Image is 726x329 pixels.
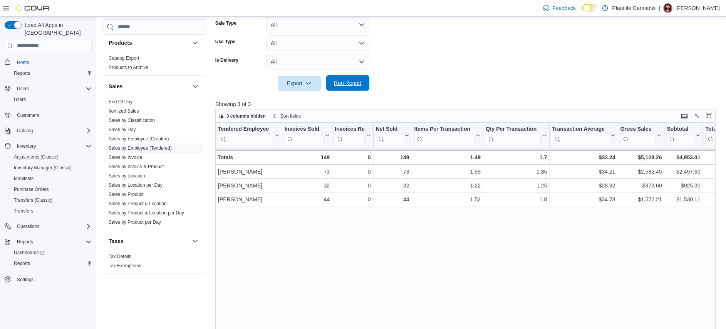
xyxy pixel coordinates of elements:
[215,100,721,108] p: Showing 3 of 3
[191,38,200,47] button: Products
[667,125,694,145] div: Subtotal
[486,167,547,176] div: 1.85
[109,173,145,179] span: Sales by Location
[11,248,92,257] span: Dashboards
[540,0,579,16] a: Feedback
[285,125,330,145] button: Invoices Sold
[667,195,700,204] div: $1,530.11
[14,58,32,67] a: Home
[667,125,700,145] button: Subtotal
[17,239,33,245] span: Reports
[376,153,409,162] div: 149
[109,99,132,105] a: End Of Day
[8,68,95,79] button: Reports
[11,185,92,194] span: Purchase Orders
[11,248,48,257] a: Dashboards
[552,125,609,145] div: Transaction Average
[14,126,92,135] span: Catalog
[552,167,615,176] div: $34.21
[285,125,324,133] div: Invoices Sold
[14,197,52,203] span: Transfers (Classic)
[109,117,155,123] span: Sales by Classification
[676,3,720,13] p: [PERSON_NAME]
[8,247,95,258] a: Dashboards
[11,259,92,268] span: Reports
[8,94,95,105] button: Users
[14,84,92,93] span: Users
[414,125,474,145] div: Items Per Transaction
[109,155,142,160] a: Sales by Invoice
[486,125,541,145] div: Qty Per Transaction
[218,153,280,162] div: Totals
[552,181,615,190] div: $28.92
[680,111,689,121] button: Keyboard shortcuts
[552,125,615,145] button: Transaction Average
[109,127,136,132] a: Sales by Day
[109,83,189,90] button: Sales
[414,167,481,176] div: 1.59
[11,259,33,268] a: Reports
[109,254,131,259] a: Tax Details
[11,163,92,172] span: Inventory Manager (Classic)
[414,181,481,190] div: 1.22
[109,65,148,70] a: Products to Archive
[11,95,92,104] span: Users
[8,206,95,216] button: Transfers
[667,181,700,190] div: $925.30
[14,96,26,103] span: Users
[486,153,547,162] div: 1.7
[704,111,714,121] button: Enter fullscreen
[109,192,144,197] a: Sales by Product
[109,145,172,151] span: Sales by Employee (Tendered)
[11,196,55,205] a: Transfers (Classic)
[335,195,371,204] div: 0
[8,152,95,162] button: Adjustments (Classic)
[376,195,409,204] div: 44
[109,263,141,269] span: Tax Exemptions
[215,57,238,63] label: Is Delivery
[109,118,155,123] a: Sales by Classification
[11,196,92,205] span: Transfers (Classic)
[218,125,280,145] button: Tendered Employee
[218,167,280,176] div: [PERSON_NAME]
[552,153,615,162] div: $33.24
[109,210,184,216] a: Sales by Product & Location per Day
[191,236,200,246] button: Taxes
[620,125,656,133] div: Gross Sales
[109,173,145,179] a: Sales by Location
[414,125,474,133] div: Items Per Transaction
[659,3,660,13] p: |
[11,206,36,216] a: Transfers
[486,195,547,204] div: 1.8
[109,219,161,225] a: Sales by Product per Day
[14,154,59,160] span: Adjustments (Classic)
[109,237,124,245] h3: Taxes
[486,125,541,133] div: Qty Per Transaction
[620,125,662,145] button: Gross Sales
[109,201,167,206] a: Sales by Product & Location
[620,167,662,176] div: $2,582.45
[109,182,163,188] a: Sales by Location per Day
[285,181,330,190] div: 32
[335,125,364,133] div: Invoices Ref
[14,70,30,76] span: Reports
[620,153,662,162] div: $5,128.26
[14,237,36,246] button: Reports
[17,277,34,283] span: Settings
[218,125,273,133] div: Tendered Employee
[109,39,132,47] h3: Products
[14,57,92,67] span: Home
[17,223,40,229] span: Operations
[376,125,403,133] div: Net Sold
[109,201,167,207] span: Sales by Product & Location
[280,113,301,119] span: Sort fields
[14,222,92,231] span: Operations
[17,112,39,118] span: Customers
[486,181,547,190] div: 1.25
[8,173,95,184] button: Manifests
[285,195,330,204] div: 44
[2,273,95,285] button: Settings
